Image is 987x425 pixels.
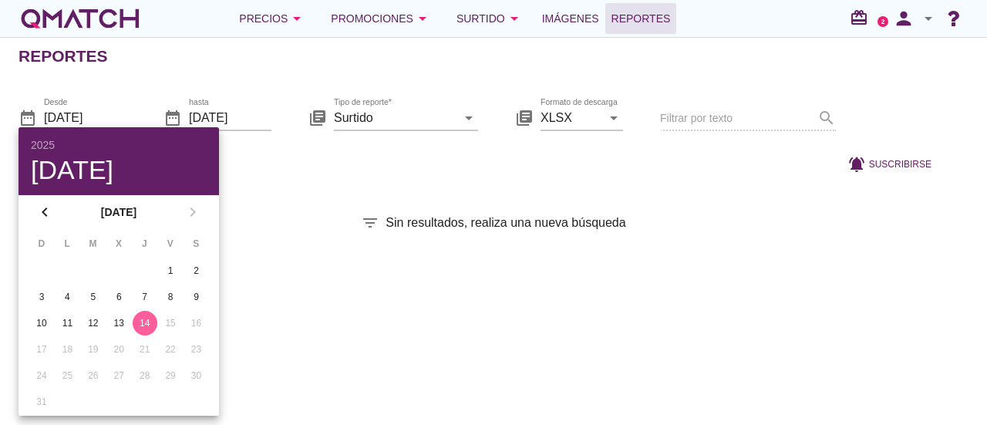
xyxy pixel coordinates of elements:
[44,105,126,130] input: Desde
[611,9,671,28] span: Reportes
[19,108,37,126] i: date_range
[106,231,130,257] th: X
[106,316,131,330] div: 13
[106,311,131,336] button: 13
[133,316,157,330] div: 14
[55,231,79,257] th: L
[869,157,931,170] span: Suscribirse
[81,290,106,304] div: 5
[81,285,106,309] button: 5
[81,311,106,336] button: 12
[847,154,869,173] i: notifications_active
[386,214,625,232] span: Sin resultados, realiza una nueva búsqueda
[158,290,183,304] div: 8
[106,290,131,304] div: 6
[55,285,79,309] button: 4
[59,204,179,221] strong: [DATE]
[55,311,79,336] button: 11
[29,316,54,330] div: 10
[184,231,208,257] th: S
[158,285,183,309] button: 8
[334,105,456,130] input: Tipo de reporte*
[850,8,874,27] i: redeem
[133,231,157,257] th: J
[29,285,54,309] button: 3
[288,9,306,28] i: arrow_drop_down
[81,231,105,257] th: M
[605,108,623,126] i: arrow_drop_down
[919,9,938,28] i: arrow_drop_down
[158,264,183,278] div: 1
[541,105,601,130] input: Formato de descarga
[163,108,182,126] i: date_range
[605,3,677,34] a: Reportes
[133,290,157,304] div: 7
[31,157,207,183] div: [DATE]
[184,285,209,309] button: 9
[158,258,183,283] button: 1
[413,9,432,28] i: arrow_drop_down
[542,9,599,28] span: Imágenes
[888,8,919,29] i: person
[308,108,327,126] i: library_books
[31,140,207,150] div: 2025
[184,290,209,304] div: 9
[227,3,318,34] button: Precios
[318,3,444,34] button: Promociones
[55,316,79,330] div: 11
[505,9,524,28] i: arrow_drop_down
[515,108,534,126] i: library_books
[536,3,605,34] a: Imágenes
[133,285,157,309] button: 7
[55,290,79,304] div: 4
[456,9,524,28] div: Surtido
[81,316,106,330] div: 12
[29,311,54,336] button: 10
[19,44,108,69] h2: Reportes
[29,231,53,257] th: D
[239,9,306,28] div: Precios
[444,3,536,34] button: Surtido
[184,258,209,283] button: 2
[158,231,182,257] th: V
[106,285,131,309] button: 6
[35,203,54,221] i: chevron_left
[835,150,944,177] button: Suscribirse
[184,264,209,278] div: 2
[331,9,432,28] div: Promociones
[881,18,885,25] text: 2
[189,105,271,130] input: hasta
[133,311,157,336] button: 14
[460,108,478,126] i: arrow_drop_down
[361,214,379,232] i: filter_list
[19,3,142,34] a: white-qmatch-logo
[29,290,54,304] div: 3
[878,16,888,27] a: 2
